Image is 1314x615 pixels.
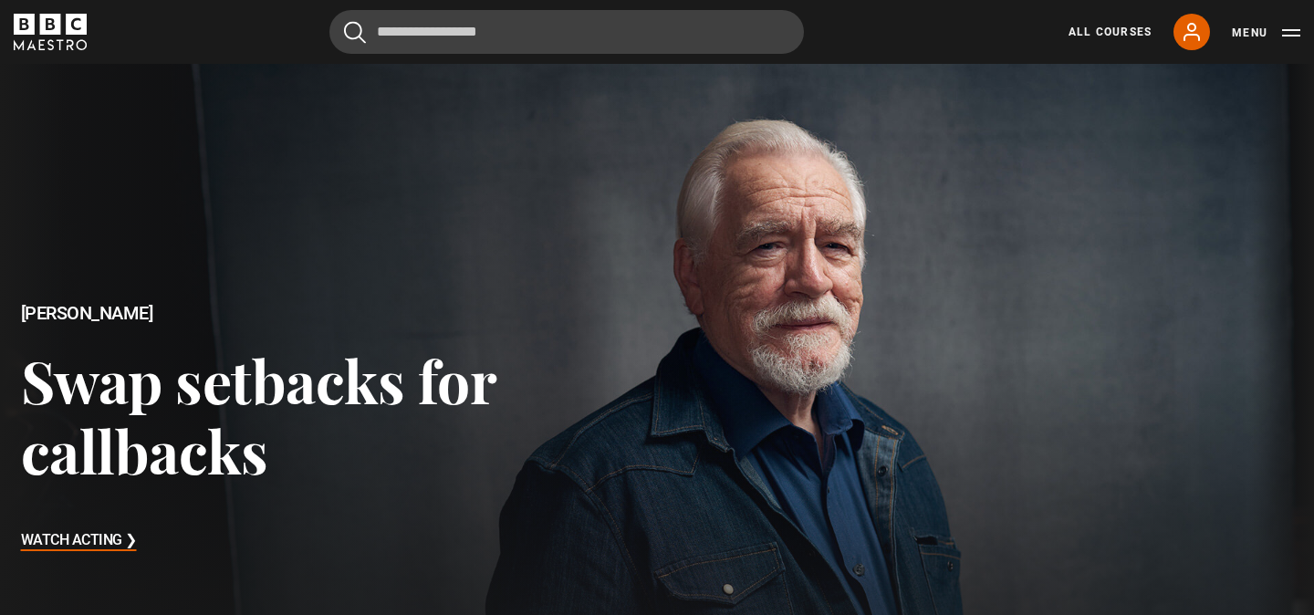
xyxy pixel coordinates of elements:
[1232,24,1300,42] button: Toggle navigation
[14,14,87,50] svg: BBC Maestro
[21,527,137,555] h3: Watch Acting ❯
[21,345,658,486] h3: Swap setbacks for callbacks
[329,10,804,54] input: Search
[344,21,366,44] button: Submit the search query
[21,303,658,324] h2: [PERSON_NAME]
[1069,24,1152,40] a: All Courses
